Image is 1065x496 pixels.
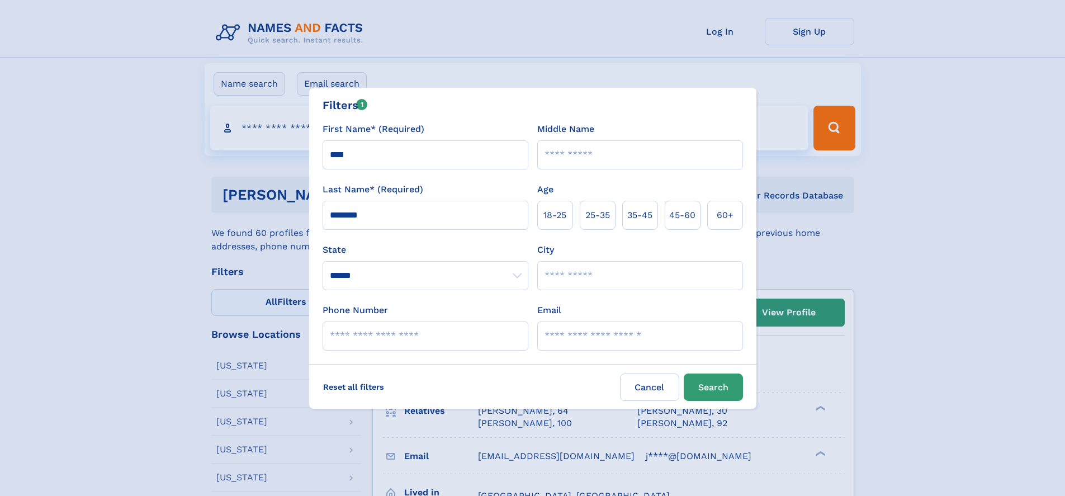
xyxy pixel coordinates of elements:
[323,97,368,114] div: Filters
[323,183,423,196] label: Last Name* (Required)
[585,209,610,222] span: 25‑35
[323,304,388,317] label: Phone Number
[537,243,554,257] label: City
[323,243,528,257] label: State
[323,122,424,136] label: First Name* (Required)
[684,374,743,401] button: Search
[627,209,652,222] span: 35‑45
[543,209,566,222] span: 18‑25
[537,122,594,136] label: Middle Name
[537,304,561,317] label: Email
[537,183,553,196] label: Age
[717,209,733,222] span: 60+
[620,374,679,401] label: Cancel
[316,374,391,400] label: Reset all filters
[669,209,695,222] span: 45‑60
